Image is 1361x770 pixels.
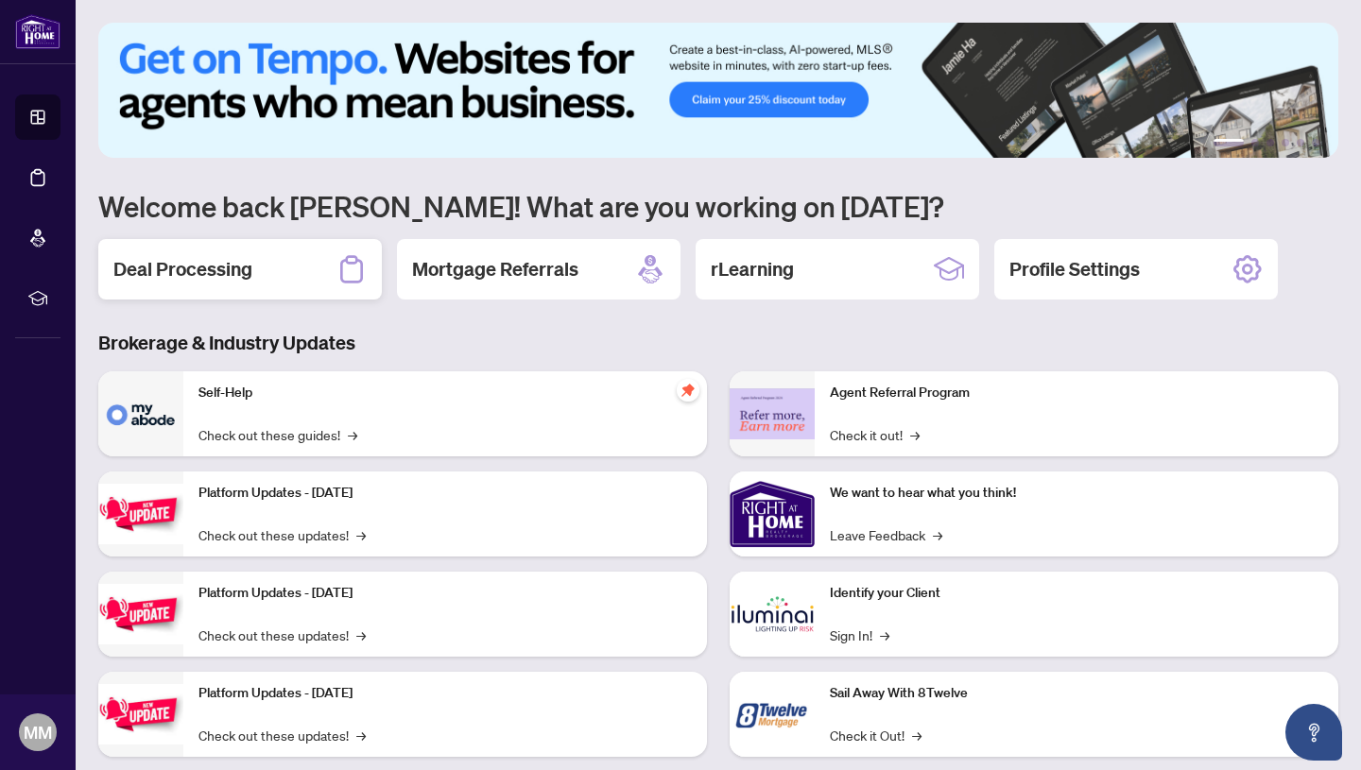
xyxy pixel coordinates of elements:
[98,684,183,744] img: Platform Updates - June 23, 2025
[830,483,1323,504] p: We want to hear what you think!
[910,424,920,445] span: →
[830,383,1323,403] p: Agent Referral Program
[830,625,889,645] a: Sign In!→
[198,683,692,704] p: Platform Updates - [DATE]
[830,683,1323,704] p: Sail Away With 8Twelve
[198,725,366,745] a: Check out these updates!→
[198,583,692,604] p: Platform Updates - [DATE]
[98,23,1338,158] img: Slide 0
[356,725,366,745] span: →
[880,625,889,645] span: →
[98,484,183,543] img: Platform Updates - July 21, 2025
[830,524,942,545] a: Leave Feedback→
[348,424,357,445] span: →
[98,584,183,643] img: Platform Updates - July 8, 2025
[730,471,815,556] img: We want to hear what you think!
[1214,139,1244,146] button: 1
[1266,139,1274,146] button: 3
[912,725,922,745] span: →
[15,14,60,49] img: logo
[98,330,1338,356] h3: Brokerage & Industry Updates
[356,524,366,545] span: →
[198,483,692,504] p: Platform Updates - [DATE]
[677,379,699,402] span: pushpin
[830,583,1323,604] p: Identify your Client
[1251,139,1259,146] button: 2
[198,625,366,645] a: Check out these updates!→
[356,625,366,645] span: →
[830,424,920,445] a: Check it out!→
[98,371,183,456] img: Self-Help
[1282,139,1289,146] button: 4
[198,524,366,545] a: Check out these updates!→
[412,256,578,282] h2: Mortgage Referrals
[730,388,815,440] img: Agent Referral Program
[1312,139,1319,146] button: 6
[730,672,815,757] img: Sail Away With 8Twelve
[711,256,794,282] h2: rLearning
[113,256,252,282] h2: Deal Processing
[1285,704,1342,761] button: Open asap
[1297,139,1304,146] button: 5
[198,383,692,403] p: Self-Help
[830,725,922,745] a: Check it Out!→
[198,424,357,445] a: Check out these guides!→
[24,719,52,745] span: MM
[933,524,942,545] span: →
[730,572,815,657] img: Identify your Client
[98,188,1338,224] h1: Welcome back [PERSON_NAME]! What are you working on [DATE]?
[1009,256,1140,282] h2: Profile Settings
